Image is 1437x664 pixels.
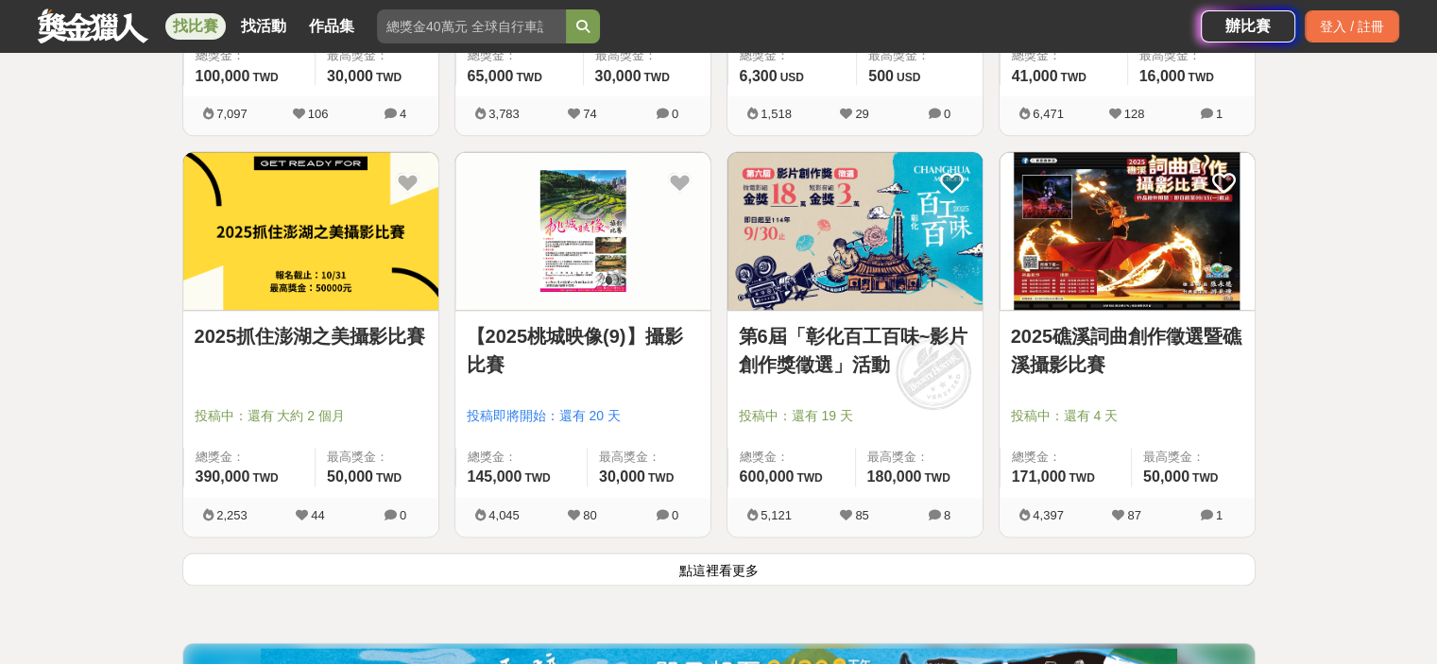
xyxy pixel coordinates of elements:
[467,406,699,426] span: 投稿即將開始：還有 20 天
[740,448,844,467] span: 總獎金：
[643,71,669,84] span: TWD
[599,468,645,485] span: 30,000
[855,508,868,522] span: 85
[1216,107,1223,121] span: 1
[1216,508,1223,522] span: 1
[216,508,248,522] span: 2,253
[1033,107,1064,121] span: 6,471
[868,46,970,65] span: 最高獎金：
[311,508,324,522] span: 44
[761,508,792,522] span: 5,121
[780,71,804,84] span: USD
[1069,471,1094,485] span: TWD
[252,71,278,84] span: TWD
[761,107,792,121] span: 1,518
[327,468,373,485] span: 50,000
[672,107,678,121] span: 0
[1033,508,1064,522] span: 4,397
[1139,46,1243,65] span: 最高獎金：
[1201,10,1295,43] a: 辦比賽
[468,448,575,467] span: 總獎金：
[740,46,846,65] span: 總獎金：
[672,508,678,522] span: 0
[599,448,699,467] span: 最高獎金：
[195,322,427,350] a: 2025抓住澎湖之美攝影比賽
[868,68,894,84] span: 500
[377,9,566,43] input: 總獎金40萬元 全球自行車設計比賽
[796,471,822,485] span: TWD
[1000,152,1255,310] img: Cover Image
[944,107,950,121] span: 0
[583,107,596,121] span: 74
[924,471,949,485] span: TWD
[216,107,248,121] span: 7,097
[867,448,971,467] span: 最高獎金：
[455,152,710,310] img: Cover Image
[1143,468,1189,485] span: 50,000
[1139,68,1186,84] span: 16,000
[196,468,250,485] span: 390,000
[183,152,438,311] a: Cover Image
[182,553,1256,586] button: 點這裡看更多
[867,468,922,485] span: 180,000
[739,406,971,426] span: 投稿中：還有 19 天
[468,46,572,65] span: 總獎金：
[195,406,427,426] span: 投稿中：還有 大約 2 個月
[1305,10,1399,43] div: 登入 / 註冊
[165,13,226,40] a: 找比賽
[1012,68,1058,84] span: 41,000
[740,468,795,485] span: 600,000
[740,68,778,84] span: 6,300
[455,152,710,311] a: Cover Image
[376,71,402,84] span: TWD
[400,107,406,121] span: 4
[524,471,550,485] span: TWD
[252,471,278,485] span: TWD
[739,322,971,379] a: 第6屆「彰化百工百味~影片創作獎徵選」活動
[327,46,427,65] span: 最高獎金：
[944,508,950,522] span: 8
[467,322,699,379] a: 【2025桃城映像(9)】攝影比賽
[233,13,294,40] a: 找活動
[855,107,868,121] span: 29
[897,71,920,84] span: USD
[488,508,520,522] span: 4,045
[196,448,303,467] span: 總獎金：
[516,71,541,84] span: TWD
[727,152,983,311] a: Cover Image
[595,68,642,84] span: 30,000
[1143,448,1243,467] span: 最高獎金：
[727,152,983,310] img: Cover Image
[376,471,402,485] span: TWD
[308,107,329,121] span: 106
[327,68,373,84] span: 30,000
[196,46,303,65] span: 總獎金：
[301,13,362,40] a: 作品集
[1127,508,1140,522] span: 87
[1011,406,1243,426] span: 投稿中：還有 4 天
[468,468,522,485] span: 145,000
[1011,322,1243,379] a: 2025礁溪詞曲創作徵選暨礁溪攝影比賽
[648,471,674,485] span: TWD
[1012,468,1067,485] span: 171,000
[400,508,406,522] span: 0
[1000,152,1255,311] a: Cover Image
[327,448,427,467] span: 最高獎金：
[1124,107,1145,121] span: 128
[595,46,699,65] span: 最高獎金：
[1012,448,1120,467] span: 總獎金：
[196,68,250,84] span: 100,000
[1188,71,1213,84] span: TWD
[183,152,438,310] img: Cover Image
[488,107,520,121] span: 3,783
[583,508,596,522] span: 80
[1192,471,1218,485] span: TWD
[1060,71,1086,84] span: TWD
[1012,46,1116,65] span: 總獎金：
[468,68,514,84] span: 65,000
